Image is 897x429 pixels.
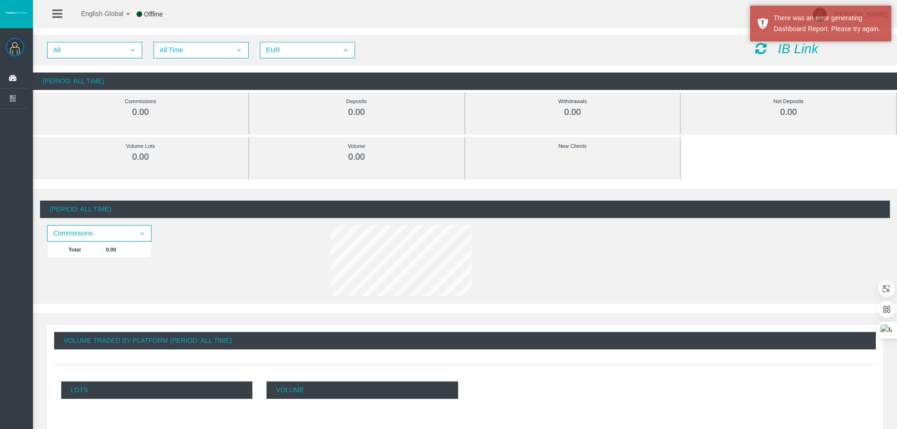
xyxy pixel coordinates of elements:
[702,107,875,118] div: 0.00
[270,141,443,152] div: Volume
[270,152,443,162] div: 0.00
[54,152,227,162] div: 0.00
[54,107,227,118] div: 0.00
[755,42,767,55] i: Reload Dashboard
[61,381,252,399] p: Lots
[235,47,243,54] span: select
[48,242,102,257] td: Total
[102,242,151,257] td: 0.00
[270,107,443,118] div: 0.00
[48,43,124,57] span: All
[129,47,137,54] span: select
[342,47,349,54] span: select
[54,332,876,349] div: Volume Traded By Platform (Period: All Time)
[138,230,146,237] span: select
[267,381,458,399] p: Volume
[144,10,163,18] span: Offline
[33,73,897,90] div: (Period: All Time)
[154,43,231,57] span: All Time
[702,96,875,107] div: Net Deposits
[270,96,443,107] div: Deposits
[774,13,884,34] div: There was an error generating Dashboard Report. Please try again.
[778,41,818,56] i: IB Link
[40,201,890,218] div: (Period: All Time)
[54,141,227,152] div: Volume Lots
[486,141,659,152] div: New Clients
[54,96,227,107] div: Commissions
[5,11,28,15] img: logo.svg
[48,226,134,241] span: Commissions
[486,107,659,118] div: 0.00
[261,43,337,57] span: EUR
[486,96,659,107] div: Withdrawals
[69,10,123,17] span: English Global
